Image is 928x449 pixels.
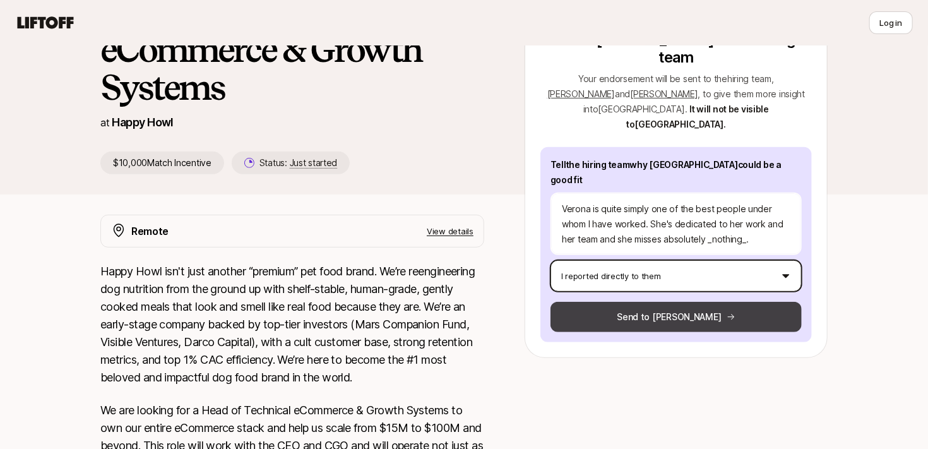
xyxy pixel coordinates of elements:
span: It will not be visible to [GEOGRAPHIC_DATA] . [626,104,769,129]
p: at [100,114,109,131]
span: [PERSON_NAME] [547,88,615,99]
button: Send to [PERSON_NAME] [550,302,802,332]
p: View details [427,225,473,237]
a: Happy Howl [112,116,174,129]
span: and [615,88,698,99]
p: Happy Howl isn't just another “premium” pet food brand. We’re reengineering dog nutrition from th... [100,263,484,386]
span: Your endorsement will be sent to the hiring team , , to give them more insight into [GEOGRAPHIC_D... [547,73,805,114]
button: Log in [869,11,913,34]
span: [PERSON_NAME] [630,88,698,99]
p: Tell the hiring team why [GEOGRAPHIC_DATA] could be a good fit [550,157,802,188]
textarea: Verona is quite simply one of the best people under whom I have worked. She's dedicated to her wo... [550,193,802,255]
p: $10,000 Match Incentive [100,152,224,174]
p: Remote [131,223,169,239]
span: Just started [290,157,338,169]
p: Status: [259,155,337,171]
